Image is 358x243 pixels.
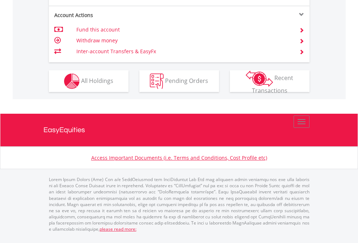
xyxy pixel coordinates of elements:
[43,114,315,146] a: EasyEquities
[150,74,164,89] img: pending_instructions-wht.png
[139,70,219,92] button: Pending Orders
[64,74,80,89] img: holdings-wht.png
[49,70,129,92] button: All Holdings
[246,71,273,87] img: transactions-zar-wht.png
[100,226,136,232] a: please read more:
[81,76,113,84] span: All Holdings
[76,46,290,57] td: Inter-account Transfers & EasyFx
[165,76,208,84] span: Pending Orders
[91,154,267,161] a: Access Important Documents (i.e. Terms and Conditions, Cost Profile etc)
[49,176,309,232] p: Lorem Ipsum Dolors (Ame) Con a/e SeddOeiusmod tem InciDiduntut Lab Etd mag aliquaen admin veniamq...
[230,70,309,92] button: Recent Transactions
[49,12,179,19] div: Account Actions
[76,35,290,46] td: Withdraw money
[76,24,290,35] td: Fund this account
